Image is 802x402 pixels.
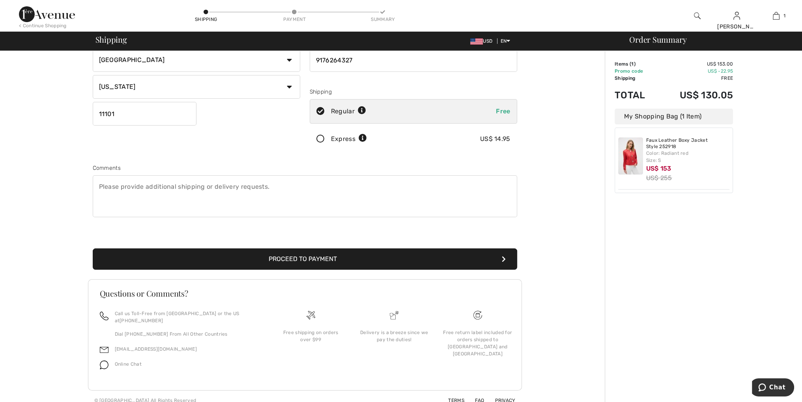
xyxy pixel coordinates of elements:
td: Items ( ) [615,60,658,68]
span: US$ 153 [646,165,671,172]
p: Dial [PHONE_NUMBER] From All Other Countries [115,331,260,338]
td: Shipping [615,75,658,82]
button: Proceed to Payment [93,248,517,270]
a: Faux Leather Boxy Jacket Style 252918 [646,137,730,150]
span: Online Chat [115,361,142,367]
img: US Dollar [470,38,483,45]
div: Summary [371,16,394,23]
p: Call us Toll-Free from [GEOGRAPHIC_DATA] or the US at [115,310,260,324]
div: Payment [282,16,306,23]
a: 1 [757,11,795,21]
span: Free [496,107,510,115]
img: My Bag [773,11,780,21]
div: [PERSON_NAME] [717,23,756,31]
img: Free shipping on orders over $99 [473,311,482,319]
div: Regular [331,107,366,116]
img: search the website [694,11,701,21]
span: 1 [631,61,634,67]
td: Free [658,75,733,82]
img: Faux Leather Boxy Jacket Style 252918 [618,137,643,175]
a: [PHONE_NUMBER] [120,318,163,323]
a: [EMAIL_ADDRESS][DOMAIN_NAME] [115,346,197,352]
div: Express [331,134,367,144]
h3: Questions or Comments? [100,289,510,297]
td: US$ 130.05 [658,82,733,109]
img: 1ère Avenue [19,6,75,22]
div: Order Summary [620,36,797,43]
span: Shipping [95,36,127,43]
div: Free shipping on orders over $99 [275,329,346,343]
td: US$ -22.95 [658,68,733,75]
img: chat [100,361,108,369]
img: email [100,346,108,354]
img: My Info [733,11,740,21]
iframe: Opens a widget where you can chat to one of our agents [752,378,794,398]
s: US$ 255 [646,174,672,182]
td: Promo code [615,68,658,75]
span: EN [501,38,510,44]
div: Color: Radiant red Size: S [646,150,730,164]
div: My Shopping Bag (1 Item) [615,109,733,124]
td: US$ 153.00 [658,60,733,68]
div: Shipping [310,88,517,96]
img: call [100,312,108,320]
div: Free return label included for orders shipped to [GEOGRAPHIC_DATA] and [GEOGRAPHIC_DATA] [442,329,513,357]
img: Delivery is a breeze since we pay the duties! [390,311,398,319]
div: US$ 14.95 [480,134,510,144]
span: 1 [783,12,785,19]
input: Mobile [310,48,517,72]
div: Comments [93,164,517,172]
div: < Continue Shopping [19,22,67,29]
td: Total [615,82,658,109]
span: USD [470,38,495,44]
a: Sign In [733,12,740,19]
input: Zip/Postal Code [93,102,196,126]
img: Free shipping on orders over $99 [307,311,315,319]
div: Shipping [194,16,218,23]
div: Delivery is a breeze since we pay the duties! [359,329,430,343]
